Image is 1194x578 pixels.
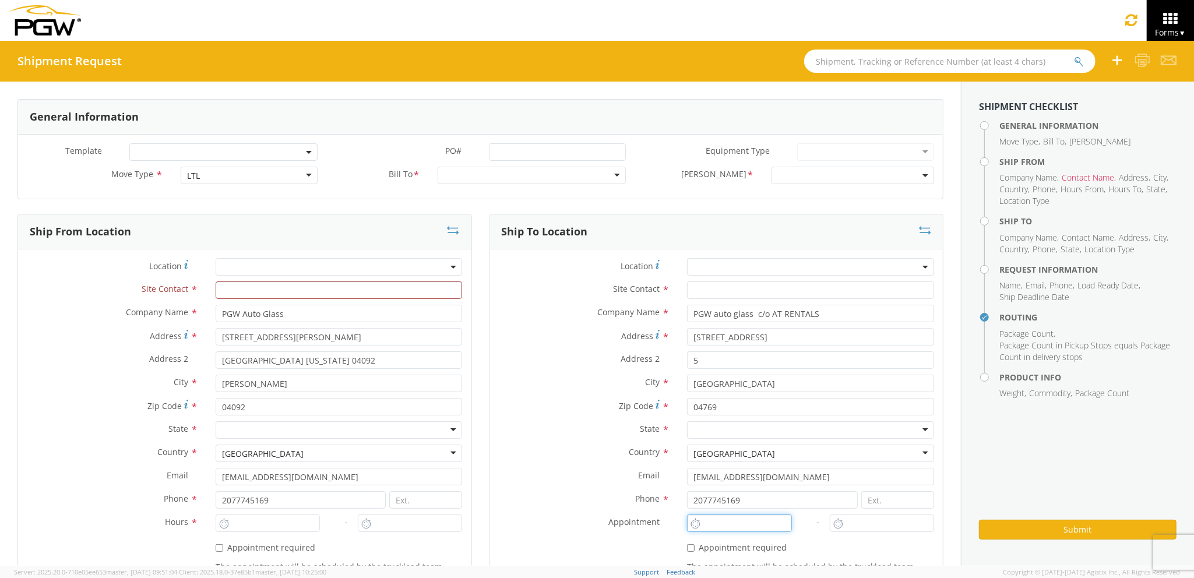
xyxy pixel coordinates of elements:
h4: General Information [999,121,1177,130]
li: , [1119,172,1150,184]
li: , [999,387,1026,399]
span: Copyright © [DATE]-[DATE] Agistix Inc., All Rights Reserved [1003,568,1180,577]
span: - [345,516,348,527]
li: , [999,232,1059,244]
span: Address 2 [149,353,188,364]
span: - [817,516,820,527]
li: , [1119,232,1150,244]
span: Company Name [126,306,188,318]
span: City [174,376,188,387]
span: Company Name [999,172,1057,183]
span: Location [149,260,182,272]
span: Site Contact [142,283,188,294]
label: Appointment required [687,540,789,554]
li: , [1062,172,1116,184]
h3: General Information [30,111,139,123]
input: Ext. [389,491,462,509]
li: , [999,244,1030,255]
span: City [1153,172,1167,183]
li: , [1146,184,1167,195]
li: , [999,172,1059,184]
span: Address [621,330,653,341]
span: master, [DATE] 10:25:00 [255,568,326,576]
span: Commodity [1029,387,1070,399]
span: Zip Code [147,400,182,411]
span: Email [1026,280,1045,291]
span: Location Type [1084,244,1135,255]
span: Move Type [999,136,1038,147]
span: State [168,423,188,434]
li: , [1043,136,1066,147]
input: Appointment required [687,544,695,552]
span: Forms [1155,27,1186,38]
span: Hours [165,516,188,527]
span: Move Type [111,168,153,179]
span: Email [638,470,660,481]
li: , [1062,232,1116,244]
span: master, [DATE] 09:51:04 [106,568,177,576]
input: Shipment, Tracking or Reference Number (at least 4 chars) [804,50,1096,73]
li: , [999,328,1055,340]
span: Ship Deadline Date [999,291,1069,302]
span: Zip Code [619,400,653,411]
h4: Ship To [999,217,1177,225]
li: , [1049,280,1075,291]
li: , [1061,184,1105,195]
span: Weight [999,387,1024,399]
button: Submit [979,520,1177,540]
span: Contact Name [1062,172,1114,183]
span: Package Count [999,328,1054,339]
a: Feedback [667,568,695,576]
li: , [1108,184,1143,195]
h4: Shipment Request [17,55,122,68]
div: [GEOGRAPHIC_DATA] [693,448,775,460]
span: Address [1119,232,1149,243]
span: Phone [164,493,188,504]
span: Bill To [389,168,413,182]
li: , [1026,280,1047,291]
span: The appointment will be scheduled by the truckload team [687,561,914,572]
span: Location Type [999,195,1049,206]
span: Phone [635,493,660,504]
label: Appointment required [216,540,318,554]
span: Country [629,446,660,457]
span: Name [999,280,1021,291]
input: Ext. [861,491,934,509]
span: PO# [445,145,462,156]
span: Country [999,244,1028,255]
input: Appointment required [216,544,223,552]
span: Country [999,184,1028,195]
div: [GEOGRAPHIC_DATA] [222,448,304,460]
span: State [1061,244,1080,255]
span: Country [157,446,188,457]
span: Address [150,330,182,341]
li: , [1077,280,1140,291]
span: State [1146,184,1165,195]
span: Email [167,470,188,481]
li: , [1153,232,1168,244]
img: pgw-form-logo-1aaa8060b1cc70fad034.png [9,5,81,36]
h4: Product Info [999,373,1177,382]
span: Package Count [1075,387,1129,399]
span: Phone [1033,184,1056,195]
span: Address [1119,172,1149,183]
span: Client: 2025.18.0-37e85b1 [179,568,326,576]
span: Hours From [1061,184,1104,195]
span: Server: 2025.20.0-710e05ee653 [14,568,177,576]
li: , [999,280,1023,291]
span: [PERSON_NAME] [1069,136,1130,147]
span: Address 2 [621,353,660,364]
h3: Ship To Location [502,226,588,238]
li: , [1033,184,1058,195]
span: Appointment [608,516,660,527]
h4: Routing [999,313,1177,322]
span: Equipment Type [706,145,770,156]
span: Contact Name [1062,232,1114,243]
span: City [645,376,660,387]
span: Location [621,260,653,272]
span: The appointment will be scheduled by the truckload team [216,561,442,572]
li: , [1061,244,1082,255]
span: Company Name [999,232,1057,243]
span: Hours To [1108,184,1142,195]
li: , [1153,172,1168,184]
